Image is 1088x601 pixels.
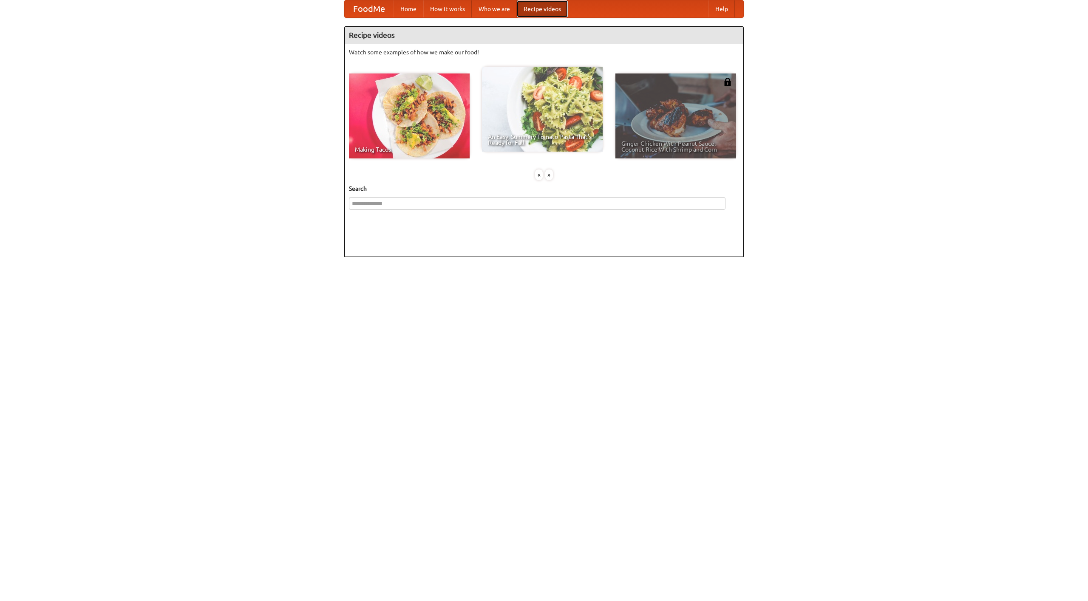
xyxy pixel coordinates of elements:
p: Watch some examples of how we make our food! [349,48,739,56]
a: Home [394,0,423,17]
a: An Easy, Summery Tomato Pasta That's Ready for Fall [482,67,603,152]
a: FoodMe [345,0,394,17]
span: Making Tacos [355,147,464,152]
a: Making Tacos [349,73,470,158]
a: Help [708,0,735,17]
span: An Easy, Summery Tomato Pasta That's Ready for Fall [488,134,597,146]
img: 483408.png [723,78,732,86]
a: Who we are [472,0,517,17]
h5: Search [349,184,739,193]
div: « [535,169,543,180]
div: » [545,169,553,180]
a: Recipe videos [517,0,568,17]
h4: Recipe videos [345,27,743,44]
a: How it works [423,0,472,17]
